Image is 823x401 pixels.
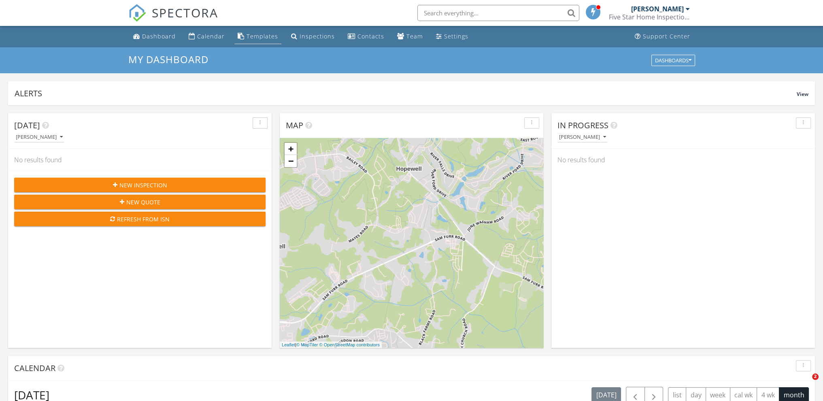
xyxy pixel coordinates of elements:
a: SPECTORA [128,11,218,28]
button: Dashboards [651,55,695,66]
span: [DATE] [14,120,40,131]
div: Calendar [197,32,225,40]
div: Contacts [357,32,384,40]
div: Dashboard [142,32,176,40]
div: Templates [247,32,278,40]
a: Templates [234,29,281,44]
span: In Progress [557,120,608,131]
button: New Quote [14,195,266,209]
img: The Best Home Inspection Software - Spectora [128,4,146,22]
input: Search everything... [417,5,579,21]
a: Contacts [345,29,387,44]
a: Zoom in [285,143,297,155]
div: Five Star Home Inspections [609,13,690,21]
div: No results found [551,149,815,171]
a: Settings [433,29,472,44]
a: © OpenStreetMap contributors [319,342,380,347]
div: Support Center [643,32,690,40]
div: Refresh from ISN [21,215,259,223]
button: [PERSON_NAME] [557,132,608,143]
span: 2 [812,373,819,380]
button: New Inspection [14,178,266,192]
span: New Quote [126,198,160,206]
div: Team [406,32,423,40]
a: Calendar [185,29,228,44]
a: Support Center [632,29,693,44]
div: | [280,342,382,348]
div: [PERSON_NAME] [631,5,684,13]
span: Map [286,120,303,131]
a: Zoom out [285,155,297,167]
div: No results found [8,149,272,171]
a: Inspections [288,29,338,44]
a: Leaflet [282,342,295,347]
div: Dashboards [655,57,691,63]
iframe: Intercom live chat [795,373,815,393]
div: Alerts [15,88,797,99]
button: Refresh from ISN [14,212,266,226]
span: New Inspection [119,181,167,189]
a: Team [394,29,426,44]
span: Calendar [14,363,55,373]
span: My Dashboard [128,53,208,66]
div: Settings [444,32,468,40]
a: Dashboard [130,29,179,44]
div: [PERSON_NAME] [559,134,606,140]
button: [PERSON_NAME] [14,132,64,143]
span: View [797,91,808,98]
div: [PERSON_NAME] [16,134,63,140]
a: © MapTiler [296,342,318,347]
span: SPECTORA [152,4,218,21]
div: Inspections [300,32,335,40]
